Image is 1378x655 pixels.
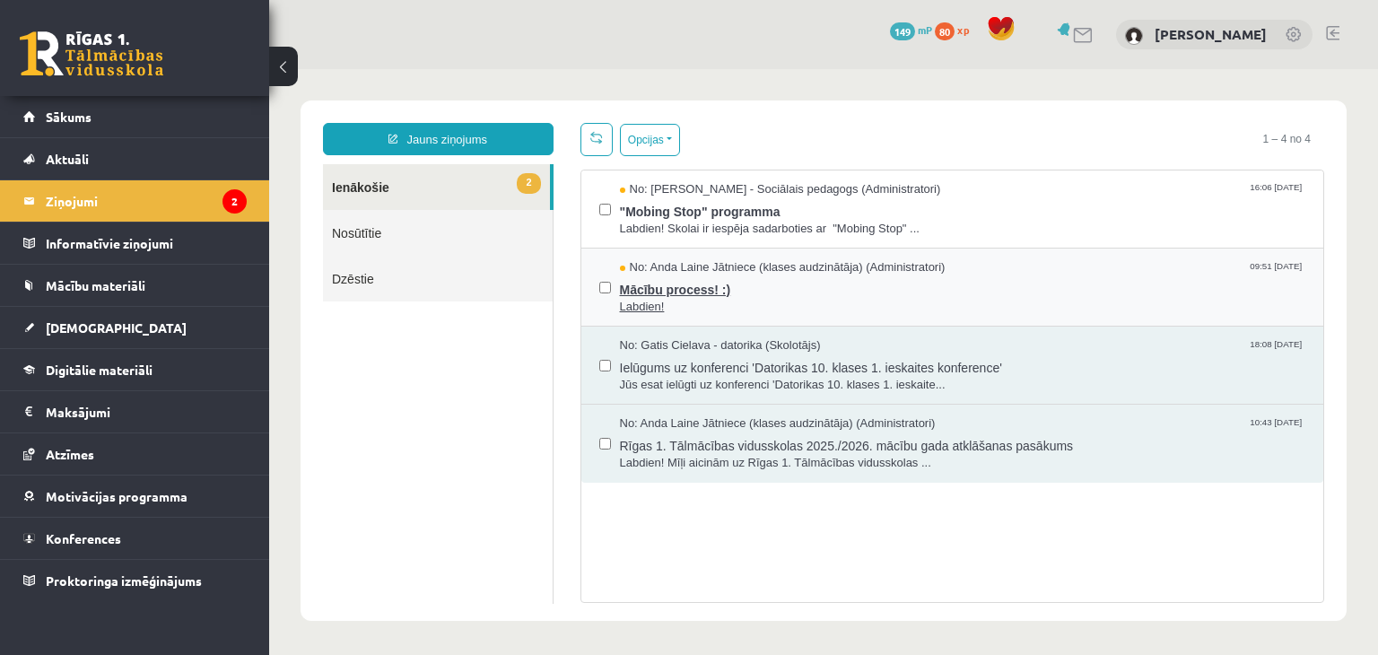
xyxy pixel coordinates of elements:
[977,112,1036,126] span: 16:06 [DATE]
[23,96,247,137] a: Sākums
[23,138,247,179] a: Aktuāli
[351,346,667,363] span: No: Anda Laine Jātniece (klases audzinātāja) (Administratori)
[46,180,247,222] legend: Ziņojumi
[935,22,955,40] span: 80
[351,207,1037,230] span: Mācību process! :)
[918,22,932,37] span: mP
[351,386,1037,403] span: Labdien! Mīļi aicinām uz Rīgas 1. Tālmācības vidusskolas ...
[351,152,1037,169] span: Labdien! Skolai ir iespēja sadarboties ar "Mobing Stop" ...
[46,109,92,125] span: Sākums
[54,187,283,232] a: Dzēstie
[351,346,1037,402] a: No: Anda Laine Jātniece (klases audzinātāja) (Administratori) 10:43 [DATE] Rīgas 1. Tālmācības vi...
[46,319,187,336] span: [DEMOGRAPHIC_DATA]
[23,391,247,432] a: Maksājumi
[46,362,153,378] span: Digitālie materiāli
[23,476,247,517] a: Motivācijas programma
[981,54,1055,86] span: 1 – 4 no 4
[46,572,202,589] span: Proktoringa izmēģinājums
[977,190,1036,204] span: 09:51 [DATE]
[1125,27,1143,45] img: Emīlija Zelča
[23,433,247,475] a: Atzīmes
[20,31,163,76] a: Rīgas 1. Tālmācības vidusskola
[248,104,271,125] span: 2
[54,95,281,141] a: 2Ienākošie
[46,277,145,293] span: Mācību materiāli
[977,268,1036,282] span: 18:08 [DATE]
[23,223,247,264] a: Informatīvie ziņojumi
[351,268,1037,324] a: No: Gatis Cielava - datorika (Skolotājs) 18:08 [DATE] Ielūgums uz konferenci 'Datorikas 10. klase...
[977,346,1036,360] span: 10:43 [DATE]
[1155,25,1267,43] a: [PERSON_NAME]
[351,129,1037,152] span: "Mobing Stop" programma
[23,307,247,348] a: [DEMOGRAPHIC_DATA]
[46,446,94,462] span: Atzīmes
[46,151,89,167] span: Aktuāli
[351,190,676,207] span: No: Anda Laine Jātniece (klases audzinātāja) (Administratori)
[46,391,247,432] legend: Maksājumi
[222,189,247,214] i: 2
[23,560,247,601] a: Proktoringa izmēģinājums
[54,54,284,86] a: Jauns ziņojums
[890,22,932,37] a: 149 mP
[935,22,978,37] a: 80 xp
[23,349,247,390] a: Digitālie materiāli
[351,112,672,129] span: No: [PERSON_NAME] - Sociālais pedagogs (Administratori)
[351,268,552,285] span: No: Gatis Cielava - datorika (Skolotājs)
[351,112,1037,168] a: No: [PERSON_NAME] - Sociālais pedagogs (Administratori) 16:06 [DATE] "Mobing Stop" programma Labd...
[46,488,188,504] span: Motivācijas programma
[351,55,411,87] button: Opcijas
[46,530,121,546] span: Konferences
[957,22,969,37] span: xp
[351,363,1037,386] span: Rīgas 1. Tālmācības vidusskolas 2025./2026. mācību gada atklāšanas pasākums
[351,190,1037,246] a: No: Anda Laine Jātniece (klases audzinātāja) (Administratori) 09:51 [DATE] Mācību process! :) Lab...
[23,180,247,222] a: Ziņojumi2
[54,141,283,187] a: Nosūtītie
[890,22,915,40] span: 149
[23,265,247,306] a: Mācību materiāli
[351,285,1037,308] span: Ielūgums uz konferenci 'Datorikas 10. klases 1. ieskaites konference'
[351,230,1037,247] span: Labdien!
[46,223,247,264] legend: Informatīvie ziņojumi
[23,518,247,559] a: Konferences
[351,308,1037,325] span: Jūs esat ielūgti uz konferenci 'Datorikas 10. klases 1. ieskaite...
